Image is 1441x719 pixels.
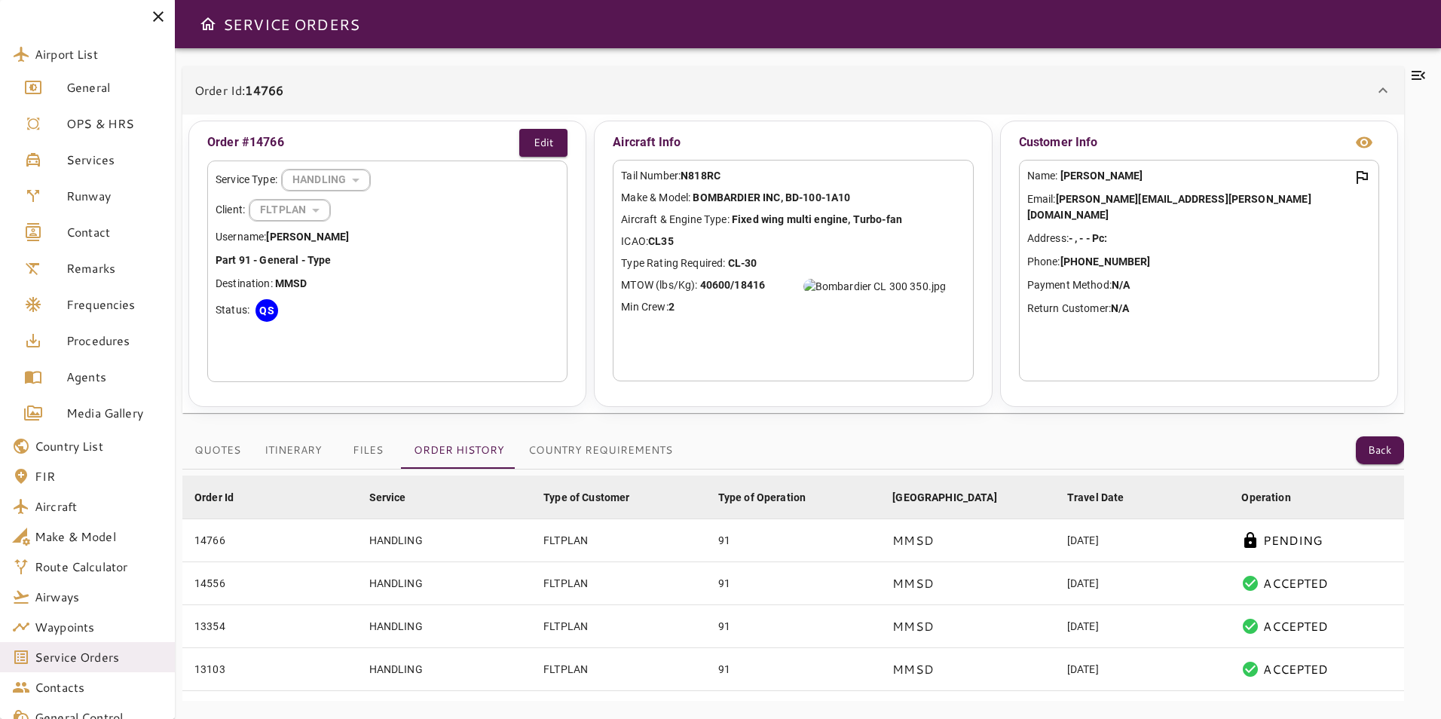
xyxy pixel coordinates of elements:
b: 14766 [245,81,283,99]
button: Open drawer [193,9,223,39]
p: PENDING [1263,531,1322,549]
td: 91 [706,647,881,690]
td: 91 [706,519,881,561]
span: OPS & HRS [66,115,163,133]
p: Payment Method: [1027,277,1371,293]
b: S [293,277,300,289]
p: Phone: [1027,254,1371,270]
span: Country List [35,437,163,455]
p: Type Rating Required: [621,255,965,271]
span: Agents [66,368,163,386]
p: Part 91 - General - Type [216,252,559,268]
b: [PHONE_NUMBER] [1060,255,1151,268]
p: ICAO: [621,234,965,249]
button: Quotes [182,433,252,469]
b: D [300,277,307,289]
span: Contacts [35,678,163,696]
div: HANDLING [282,160,370,200]
td: 91 [706,604,881,647]
span: General [66,78,163,96]
span: Contact [66,223,163,241]
span: Remarks [66,259,163,277]
td: [DATE] [1055,519,1230,561]
td: HANDLING [357,561,532,604]
p: Aircraft & Engine Type: [621,212,965,228]
button: view info [1349,127,1379,158]
button: Order History [402,433,516,469]
td: [DATE] [1055,647,1230,690]
button: Country Requirements [516,433,684,469]
p: Name: [1027,168,1371,184]
b: 2 [668,301,675,313]
span: Media Gallery [66,404,163,422]
div: 13354 [194,619,345,634]
span: Waypoints [35,618,163,636]
b: 40600/18416 [700,279,766,291]
b: N818RC [681,170,720,182]
span: Airport List [35,45,163,63]
b: CL-30 [728,257,757,269]
b: N/A [1111,302,1129,314]
span: Procedures [66,332,163,350]
div: Operation [1241,488,1290,506]
b: [PERSON_NAME] [266,231,349,243]
p: Username: [216,229,559,245]
p: MMSD [892,531,934,549]
span: Type of Operation [718,488,826,506]
p: Order Id: [194,81,283,99]
span: Services [66,151,163,169]
b: N/A [1112,279,1130,291]
p: MMSD [892,660,934,678]
div: QS [255,299,278,322]
td: HANDLING [357,519,532,561]
span: Airways [35,588,163,606]
td: 91 [706,561,881,604]
b: [PERSON_NAME][EMAIL_ADDRESS][PERSON_NAME][DOMAIN_NAME] [1027,193,1311,221]
p: MTOW (lbs/Kg): [621,277,965,293]
div: Travel Date [1067,488,1124,506]
div: Order Id:14766 [182,66,1404,115]
td: HANDLING [357,647,532,690]
p: Email: [1027,191,1371,223]
span: Aircraft [35,497,163,516]
span: Route Calculator [35,558,163,576]
p: Min Crew: [621,299,965,315]
td: HANDLING [357,604,532,647]
span: Runway [66,187,163,205]
div: Type of Operation [718,488,806,506]
h6: SERVICE ORDERS [223,12,359,36]
div: Service Type: [216,169,559,191]
div: 13103 [194,662,345,677]
b: BOMBARDIER INC, BD-100-1A10 [693,191,850,203]
td: FLTPLAN [531,604,706,647]
span: Make & Model [35,528,163,546]
p: Aircraft Info [613,129,973,156]
span: Service [369,488,426,506]
td: [DATE] [1055,561,1230,604]
span: Service Orders [35,648,163,666]
button: Itinerary [252,433,334,469]
div: 14556 [194,576,345,591]
span: [GEOGRAPHIC_DATA] [892,488,1017,506]
td: [DATE] [1055,604,1230,647]
p: ACCEPTED [1263,660,1328,678]
button: Edit [519,129,568,157]
p: Order #14766 [207,133,284,151]
div: Order Id:14766 [182,115,1404,413]
p: ACCEPTED [1263,574,1328,592]
span: Operation [1241,488,1310,506]
p: MMSD [892,574,934,592]
div: basic tabs example [182,433,684,469]
span: FIR [35,467,163,485]
span: Type of Customer [543,488,649,506]
div: Service [369,488,406,506]
div: Client: [216,199,559,222]
td: FLTPLAN [531,647,706,690]
span: Travel Date [1067,488,1144,506]
p: Return Customer: [1027,301,1371,317]
b: - , - - Pc: [1069,232,1108,244]
p: Customer Info [1019,133,1098,151]
div: HANDLING [249,190,330,230]
td: FLTPLAN [531,519,706,561]
b: Fixed wing multi engine, Turbo-fan [732,213,902,225]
